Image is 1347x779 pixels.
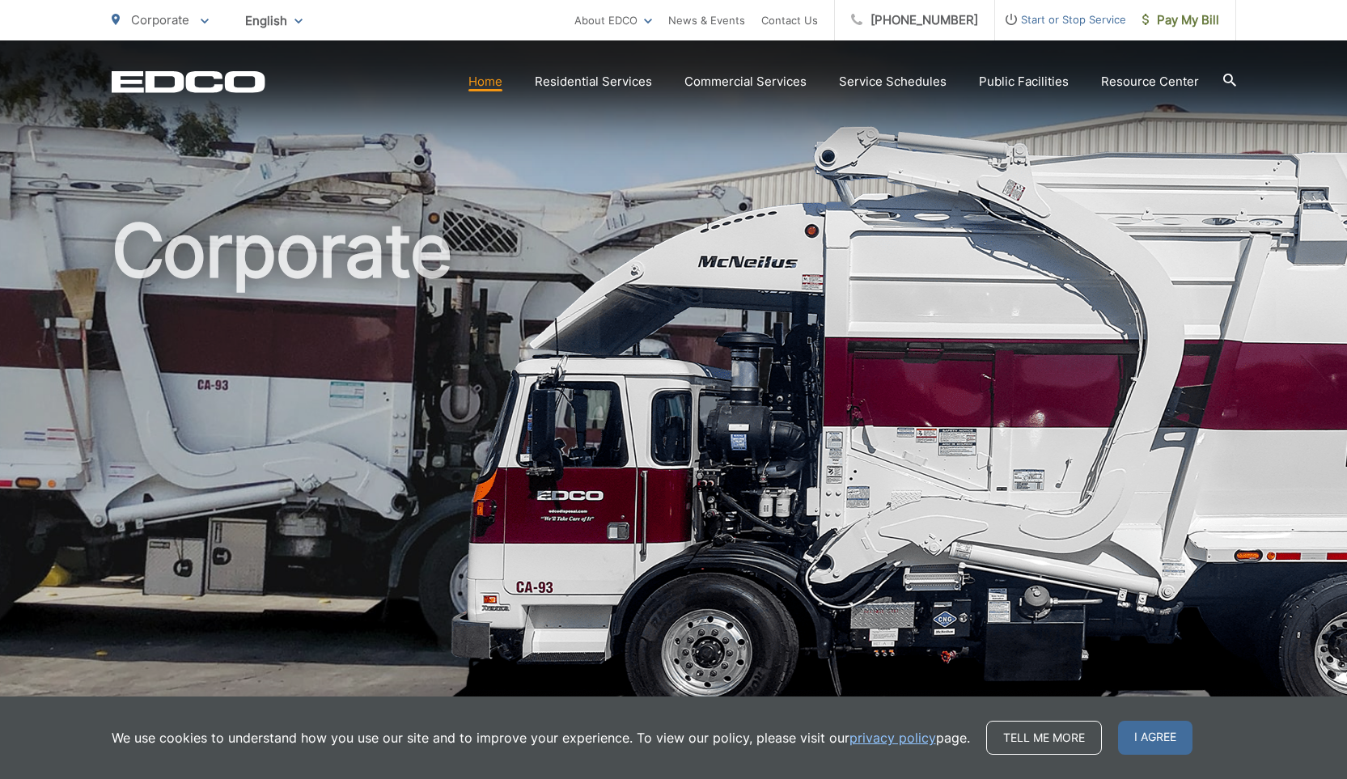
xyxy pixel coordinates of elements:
a: Residential Services [535,72,652,91]
a: Contact Us [761,11,818,30]
a: EDCD logo. Return to the homepage. [112,70,265,93]
a: About EDCO [574,11,652,30]
span: Pay My Bill [1142,11,1219,30]
span: I agree [1118,721,1192,755]
span: English [233,6,315,35]
a: Home [468,72,502,91]
a: Commercial Services [684,72,807,91]
a: Service Schedules [839,72,947,91]
a: News & Events [668,11,745,30]
a: Public Facilities [979,72,1069,91]
span: Corporate [131,12,189,28]
a: Tell me more [986,721,1102,755]
p: We use cookies to understand how you use our site and to improve your experience. To view our pol... [112,728,970,747]
h1: Corporate [112,210,1236,722]
a: privacy policy [849,728,936,747]
a: Resource Center [1101,72,1199,91]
